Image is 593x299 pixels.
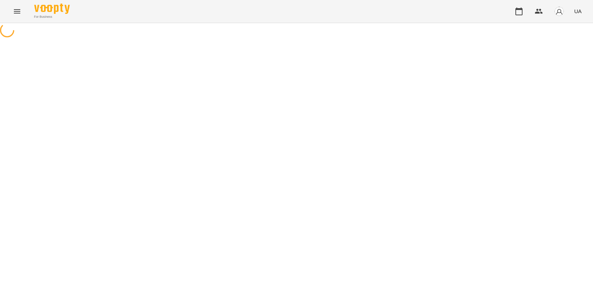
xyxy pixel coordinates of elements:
img: Voopty Logo [34,4,70,14]
button: Menu [9,3,26,20]
button: UA [571,5,584,18]
span: For Business [34,15,70,19]
img: avatar_s.png [554,6,564,16]
span: UA [574,7,582,15]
